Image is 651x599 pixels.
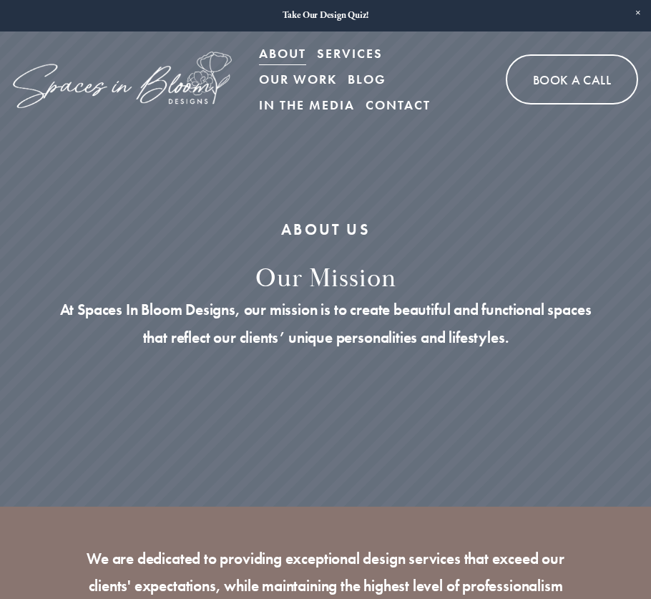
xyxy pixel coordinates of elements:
[348,67,386,92] a: Blog
[506,54,638,104] a: Book A Call
[26,296,625,351] p: At Spaces In Bloom Designs, our mission is to create beautiful and functional spaces that reflect...
[26,263,625,296] h2: our mission
[259,93,355,119] a: In the Media
[13,52,231,108] img: Spaces in Bloom Designs
[259,67,337,92] a: Our Work
[259,41,306,67] a: About
[26,219,625,240] h1: ABOUT US
[317,42,383,66] span: Services
[317,41,383,67] a: folder dropdown
[366,93,431,119] a: Contact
